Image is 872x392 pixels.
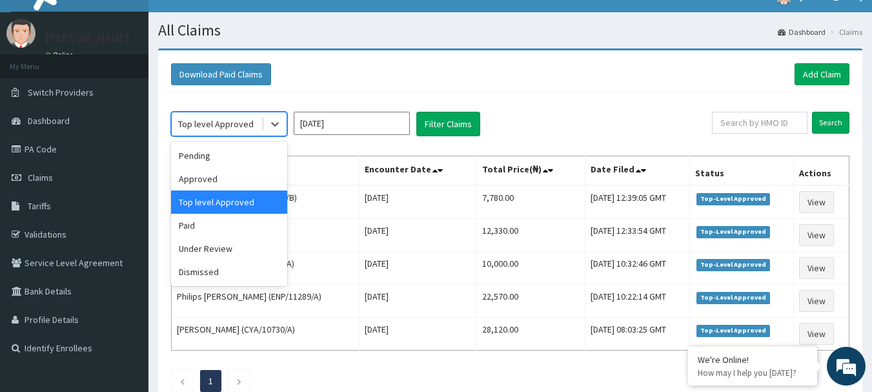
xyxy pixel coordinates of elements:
td: [DATE] 12:33:54 GMT [585,219,689,252]
td: [DATE] 12:39:05 GMT [585,185,689,219]
span: Tariffs [28,200,51,212]
p: How may I help you today? [698,367,807,378]
input: Select Month and Year [294,112,410,135]
div: Dismissed [171,260,287,284]
input: Search [812,112,849,134]
span: Claims [28,172,53,183]
td: Philips [PERSON_NAME] (ENP/11289/A) [172,285,360,318]
span: Top-Level Approved [696,325,771,336]
a: Previous page [179,375,185,387]
a: View [799,191,834,213]
textarea: Type your message and hit 'Enter' [6,258,246,303]
td: 22,570.00 [476,285,585,318]
a: View [799,323,834,345]
a: Next page [236,375,242,387]
li: Claims [827,26,862,37]
a: Add Claim [795,63,849,85]
a: Online [45,50,76,59]
td: [DATE] 10:22:14 GMT [585,285,689,318]
td: 12,330.00 [476,219,585,252]
button: Download Paid Claims [171,63,271,85]
a: Dashboard [778,26,826,37]
td: [DATE] [360,318,476,351]
td: [DATE] 10:32:46 GMT [585,252,689,285]
span: Top-Level Approved [696,292,771,304]
a: View [799,224,834,246]
a: View [799,257,834,279]
span: Dashboard [28,115,70,127]
td: [DATE] 08:03:25 GMT [585,318,689,351]
div: Minimize live chat window [212,6,243,37]
div: Approved [171,167,287,191]
span: Top-Level Approved [696,193,771,205]
div: Top level Approved [171,191,287,214]
td: [DATE] [360,219,476,252]
th: Total Price(₦) [476,156,585,186]
th: Encounter Date [360,156,476,186]
td: [PERSON_NAME] (CYA/10730/A) [172,318,360,351]
span: Top-Level Approved [696,226,771,238]
div: Under Review [171,237,287,260]
td: [DATE] [360,285,476,318]
td: 7,780.00 [476,185,585,219]
a: Page 1 is your current page [208,375,213,387]
input: Search by HMO ID [712,112,807,134]
td: 10,000.00 [476,252,585,285]
div: Top level Approved [178,118,254,130]
span: Switch Providers [28,87,94,98]
img: User Image [6,19,35,48]
div: Chat with us now [67,72,217,89]
a: View [799,290,834,312]
th: Date Filed [585,156,689,186]
span: Top-Level Approved [696,259,771,271]
td: 28,120.00 [476,318,585,351]
td: [DATE] [360,185,476,219]
button: Filter Claims [416,112,480,136]
th: Status [689,156,793,186]
td: [DATE] [360,252,476,285]
span: We're online! [75,115,178,245]
p: [PERSON_NAME] [45,32,130,44]
div: We're Online! [698,354,807,366]
h1: All Claims [158,22,862,39]
img: d_794563401_company_1708531726252_794563401 [24,65,52,97]
th: Actions [794,156,849,186]
div: Pending [171,144,287,167]
div: Paid [171,214,287,237]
